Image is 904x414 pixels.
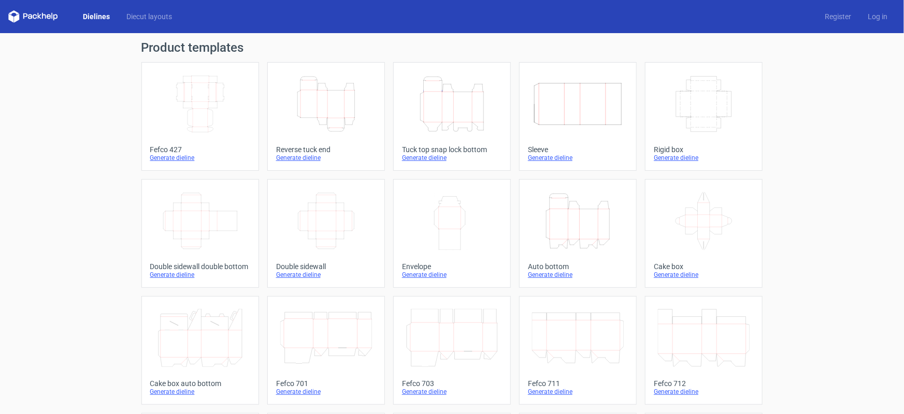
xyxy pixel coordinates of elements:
div: Cake box [654,262,754,271]
a: Reverse tuck endGenerate dieline [267,62,385,171]
div: Generate dieline [402,154,502,162]
div: Generate dieline [528,271,628,279]
a: Fefco 701Generate dieline [267,296,385,405]
div: Generate dieline [654,271,754,279]
div: Generate dieline [654,154,754,162]
a: Tuck top snap lock bottomGenerate dieline [393,62,511,171]
div: Generate dieline [276,388,376,396]
div: Double sidewall [276,262,376,271]
a: SleeveGenerate dieline [519,62,637,171]
div: Tuck top snap lock bottom [402,145,502,154]
div: Reverse tuck end [276,145,376,154]
div: Cake box auto bottom [150,379,250,388]
a: Cake boxGenerate dieline [645,179,763,288]
a: Register [816,11,859,22]
a: Dielines [75,11,118,22]
a: Fefco 427Generate dieline [141,62,259,171]
div: Generate dieline [276,154,376,162]
div: Auto bottom [528,262,628,271]
div: Generate dieline [654,388,754,396]
a: Auto bottomGenerate dieline [519,179,637,288]
a: Double sidewallGenerate dieline [267,179,385,288]
div: Envelope [402,262,502,271]
h1: Product templates [141,41,763,54]
a: EnvelopeGenerate dieline [393,179,511,288]
div: Generate dieline [402,388,502,396]
div: Fefco 701 [276,379,376,388]
div: Rigid box [654,145,754,154]
div: Generate dieline [528,154,628,162]
div: Generate dieline [528,388,628,396]
a: Cake box auto bottomGenerate dieline [141,296,259,405]
div: Generate dieline [150,388,250,396]
div: Fefco 703 [402,379,502,388]
div: Generate dieline [402,271,502,279]
a: Fefco 711Generate dieline [519,296,637,405]
div: Fefco 427 [150,145,250,154]
div: Fefco 712 [654,379,754,388]
a: Log in [859,11,896,22]
div: Generate dieline [276,271,376,279]
div: Double sidewall double bottom [150,262,250,271]
div: Generate dieline [150,154,250,162]
a: Fefco 712Generate dieline [645,296,763,405]
div: Fefco 711 [528,379,628,388]
a: Fefco 703Generate dieline [393,296,511,405]
div: Sleeve [528,145,628,154]
a: Double sidewall double bottomGenerate dieline [141,179,259,288]
a: Rigid boxGenerate dieline [645,62,763,171]
div: Generate dieline [150,271,250,279]
a: Diecut layouts [118,11,180,22]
